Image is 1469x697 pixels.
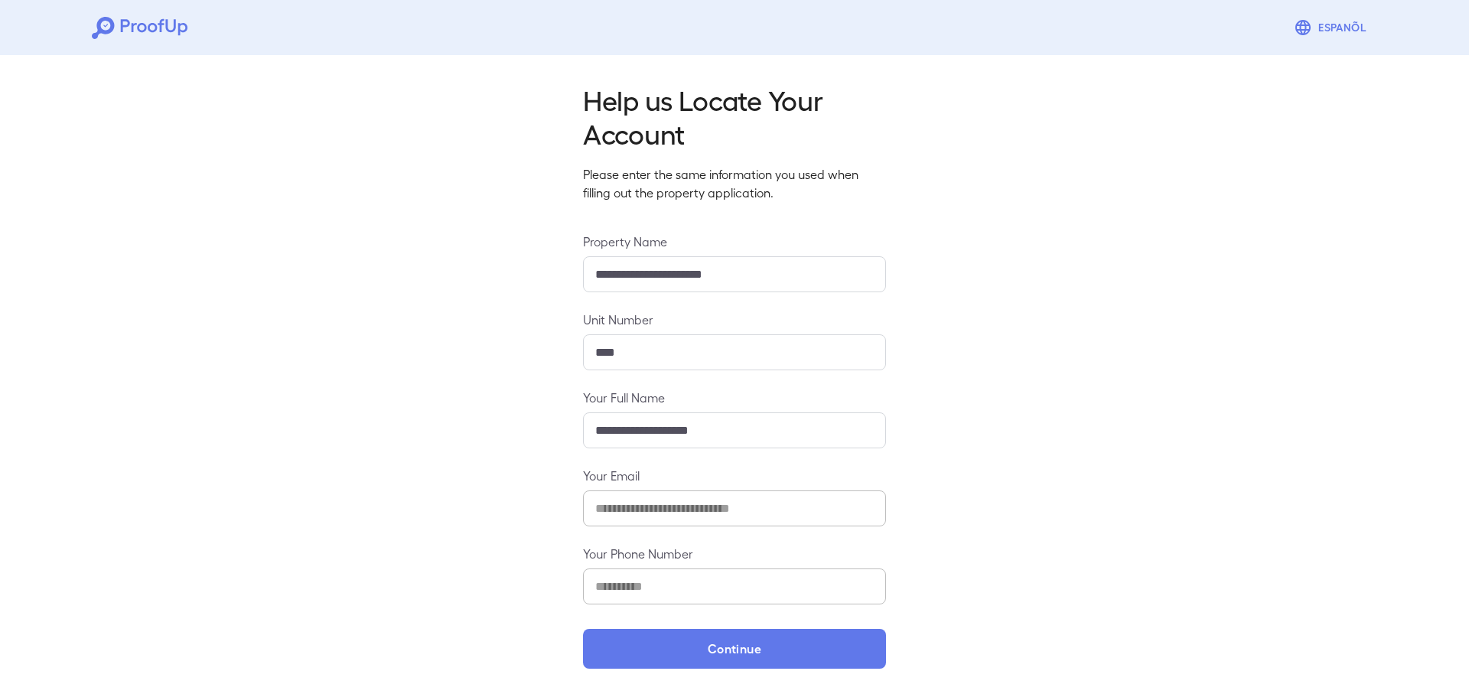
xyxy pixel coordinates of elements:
p: Please enter the same information you used when filling out the property application. [583,165,886,202]
button: Continue [583,629,886,669]
h2: Help us Locate Your Account [583,83,886,150]
label: Your Full Name [583,389,886,406]
label: Unit Number [583,311,886,328]
label: Your Email [583,467,886,484]
label: Property Name [583,233,886,250]
label: Your Phone Number [583,545,886,562]
button: Espanõl [1288,12,1377,43]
